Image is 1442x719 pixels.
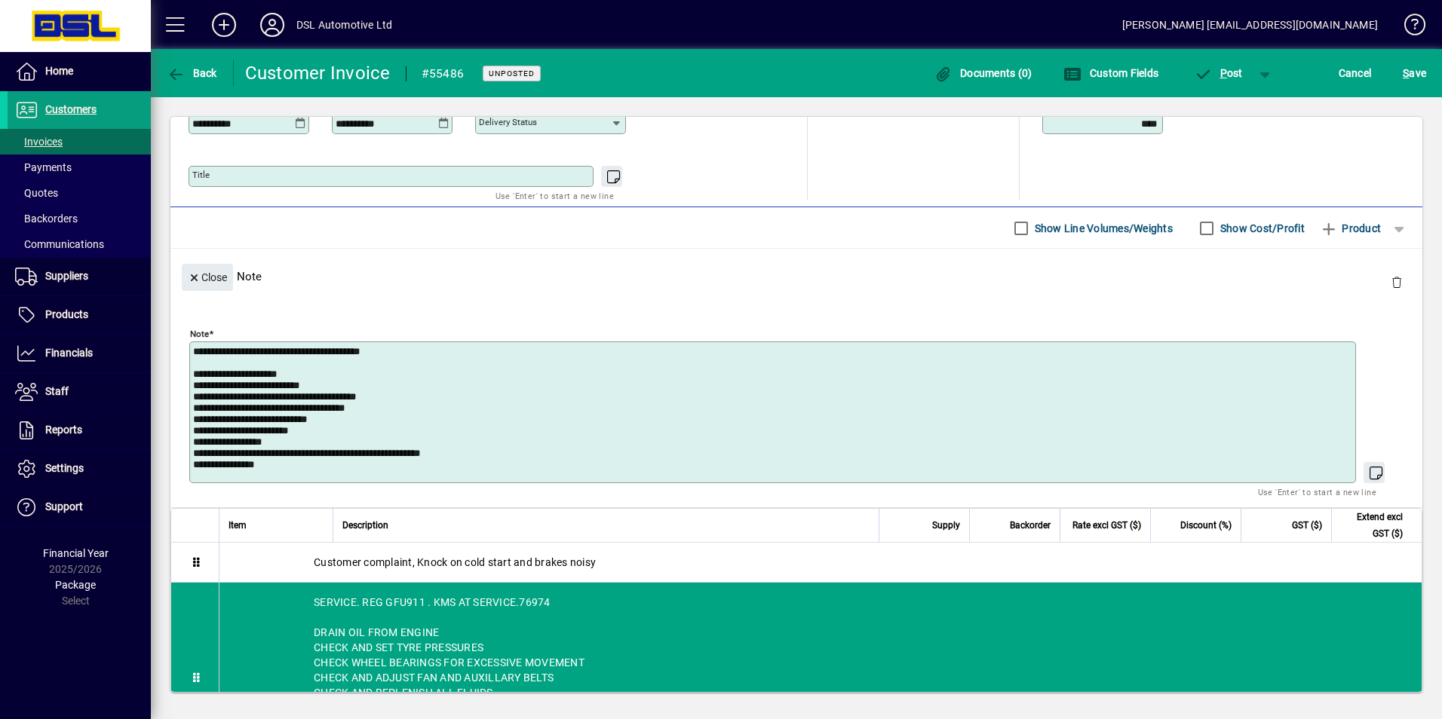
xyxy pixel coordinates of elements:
span: Suppliers [45,270,88,282]
span: ost [1194,67,1243,79]
a: Home [8,53,151,90]
span: P [1220,67,1227,79]
label: Show Line Volumes/Weights [1032,221,1173,236]
span: Financial Year [43,547,109,559]
span: Discount (%) [1180,517,1232,534]
mat-label: Title [192,170,210,180]
span: Products [45,308,88,320]
span: Backorders [15,213,78,225]
a: Invoices [8,129,151,155]
div: Customer Invoice [245,61,391,85]
a: Suppliers [8,258,151,295]
a: Knowledge Base [1393,3,1423,52]
span: Extend excl GST ($) [1341,509,1403,542]
a: Communications [8,231,151,257]
div: Note [170,249,1422,304]
a: Quotes [8,180,151,206]
a: Settings [8,450,151,488]
span: Reports [45,424,82,436]
a: Products [8,296,151,334]
a: Staff [8,373,151,411]
button: Delete [1379,264,1415,300]
a: Payments [8,155,151,180]
span: Communications [15,238,104,250]
span: Cancel [1339,61,1372,85]
span: Rate excl GST ($) [1072,517,1141,534]
span: Invoices [15,136,63,148]
div: Customer complaint, Knock on cold start and brakes noisy [219,543,1422,582]
div: DSL Automotive Ltd [296,13,392,37]
span: Close [188,265,227,290]
span: Description [342,517,388,534]
mat-hint: Use 'Enter' to start a new line [1258,483,1376,500]
span: GST ($) [1292,517,1322,534]
app-page-header-button: Back [151,60,234,87]
button: Documents (0) [931,60,1036,87]
a: Support [8,488,151,526]
div: #55486 [422,62,465,86]
button: Post [1186,60,1250,87]
div: [PERSON_NAME] [EMAIL_ADDRESS][DOMAIN_NAME] [1122,13,1378,37]
span: Customers [45,103,97,115]
button: Add [200,11,248,38]
span: Home [45,65,73,77]
button: Back [163,60,221,87]
button: Close [182,264,233,291]
span: Product [1320,216,1381,240]
span: Payments [15,161,72,173]
span: Backorder [1010,517,1051,534]
span: ave [1403,61,1426,85]
button: Profile [248,11,296,38]
span: Package [55,579,96,591]
span: Unposted [489,69,535,78]
span: Custom Fields [1063,67,1158,79]
button: Cancel [1335,60,1376,87]
span: Documents (0) [934,67,1032,79]
app-page-header-button: Close [178,270,237,283]
span: Item [229,517,247,534]
button: Save [1399,60,1430,87]
button: Custom Fields [1060,60,1162,87]
span: Support [45,500,83,512]
mat-label: Note [190,329,209,339]
span: S [1403,67,1409,79]
a: Backorders [8,206,151,231]
label: Show Cost/Profit [1217,221,1305,236]
button: Product [1312,215,1388,242]
span: Settings [45,462,84,474]
span: Back [167,67,217,79]
span: Staff [45,385,69,397]
a: Financials [8,335,151,372]
mat-label: Delivery status [479,117,537,127]
span: Financials [45,347,93,359]
span: Supply [932,517,960,534]
span: Quotes [15,187,58,199]
mat-hint: Use 'Enter' to start a new line [495,187,614,204]
app-page-header-button: Delete [1379,275,1415,289]
a: Reports [8,412,151,449]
